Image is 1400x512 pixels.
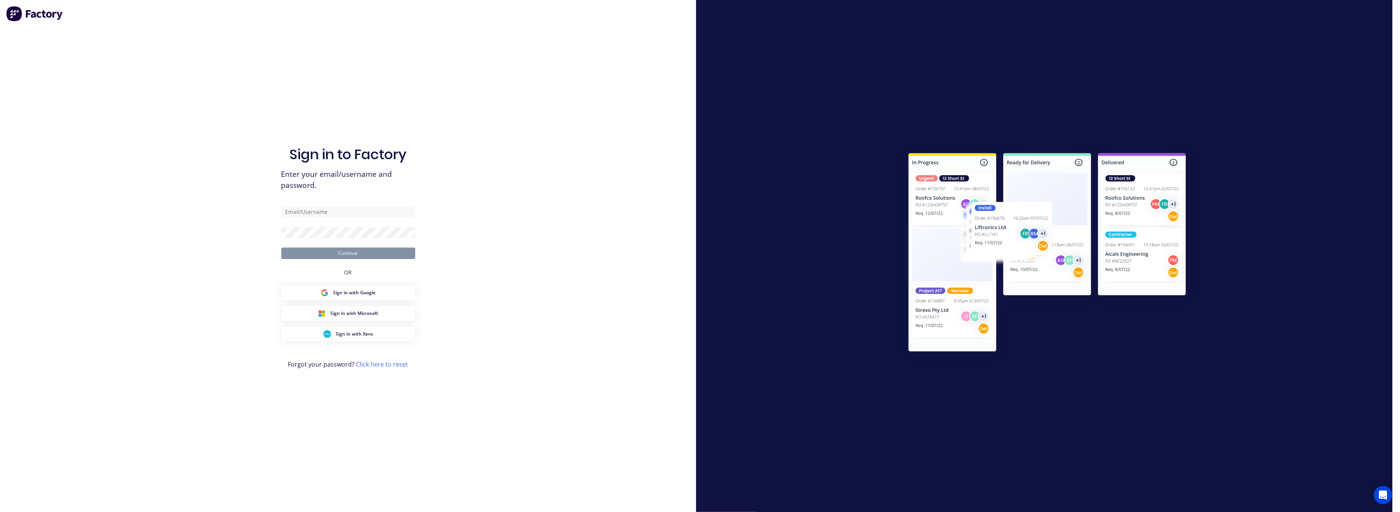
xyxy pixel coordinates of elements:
button: Google Sign inSign in with Google [281,285,415,300]
span: Enter your email/username and password. [281,169,415,191]
span: Sign in with Xero [336,331,373,338]
img: Sign in [892,138,1203,370]
span: Sign in with Microsoft [330,310,378,317]
button: Xero Sign inSign in with Xero [281,327,415,341]
button: Continue [281,248,415,259]
button: Microsoft Sign inSign in with Microsoft [281,306,415,321]
img: Factory [6,6,64,21]
span: Forgot your password? [288,360,408,369]
span: Sign in with Google [333,289,375,296]
img: Xero Sign in [323,330,331,338]
img: Microsoft Sign in [318,310,326,317]
h1: Sign in to Factory [290,146,407,163]
div: OR [344,259,352,285]
a: Click here to reset [356,360,408,369]
img: Google Sign in [321,289,328,297]
div: Open Intercom Messenger [1374,486,1392,504]
input: Email/Username [281,206,415,218]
